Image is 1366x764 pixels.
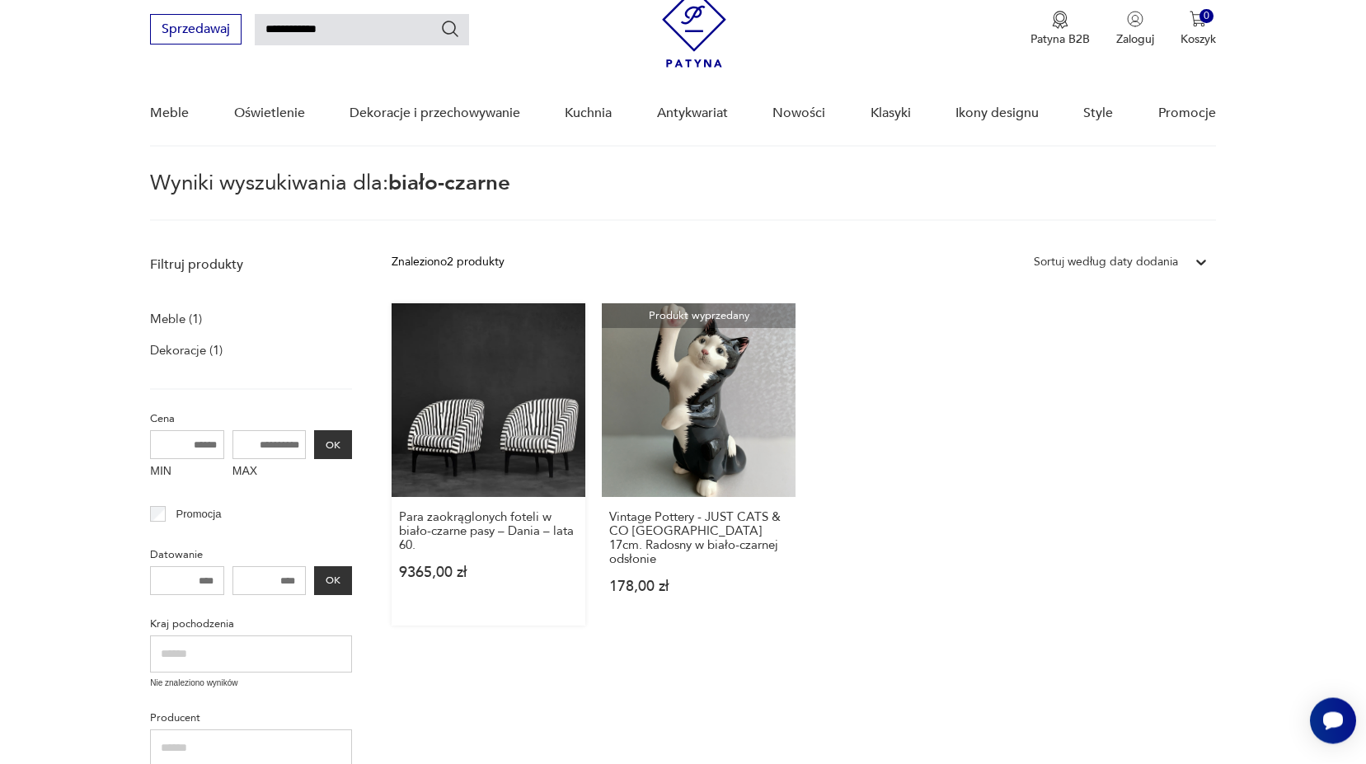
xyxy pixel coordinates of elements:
[150,256,352,274] p: Filtruj produkty
[150,174,1215,222] p: Wyniki wyszukiwania dla:
[871,82,911,146] a: Klasyki
[1030,32,1090,48] p: Patyna B2B
[1116,32,1154,48] p: Zaloguj
[1034,254,1178,272] div: Sortuj według daty dodania
[1190,12,1206,28] img: Ikona koszyka
[314,431,352,460] button: OK
[150,460,224,486] label: MIN
[399,566,578,580] p: 9365,00 zł
[440,20,460,40] button: Szukaj
[150,710,352,728] p: Producent
[150,340,223,363] a: Dekoracje (1)
[314,567,352,596] button: OK
[1116,12,1154,48] button: Zaloguj
[150,82,189,146] a: Meble
[1181,32,1216,48] p: Koszyk
[176,506,222,524] p: Promocja
[1127,12,1143,28] img: Ikonka użytkownika
[565,82,612,146] a: Kuchnia
[150,677,352,691] p: Nie znaleziono wyników
[1030,12,1090,48] button: Patyna B2B
[150,546,352,565] p: Datowanie
[1199,10,1213,24] div: 0
[392,304,585,626] a: Para zaokrąglonych foteli w biało-czarne pasy – Dania – lata 60.Para zaokrąglonych foteli w biało...
[657,82,728,146] a: Antykwariat
[234,82,305,146] a: Oświetlenie
[1181,12,1216,48] button: 0Koszyk
[602,304,796,626] a: Produkt wyprzedanyVintage Pottery - JUST CATS & CO STAFFORDSHIRE 17cm. Radosny w biało-czarnej od...
[1158,82,1216,146] a: Promocje
[609,511,788,567] h3: Vintage Pottery - JUST CATS & CO [GEOGRAPHIC_DATA] 17cm. Radosny w biało-czarnej odsłonie
[1083,82,1113,146] a: Style
[150,15,242,45] button: Sprzedawaj
[392,254,505,272] div: Znaleziono 2 produkty
[150,616,352,634] p: Kraj pochodzenia
[609,580,788,594] p: 178,00 zł
[399,511,578,553] h3: Para zaokrąglonych foteli w biało-czarne pasy – Dania – lata 60.
[955,82,1039,146] a: Ikony designu
[388,169,510,199] span: biało-czarne
[232,460,307,486] label: MAX
[150,308,202,331] a: Meble (1)
[772,82,825,146] a: Nowości
[350,82,520,146] a: Dekoracje i przechowywanie
[1030,12,1090,48] a: Ikona medaluPatyna B2B
[1052,12,1068,30] img: Ikona medalu
[1310,698,1356,744] iframe: Smartsupp widget button
[150,410,352,429] p: Cena
[150,26,242,37] a: Sprzedawaj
